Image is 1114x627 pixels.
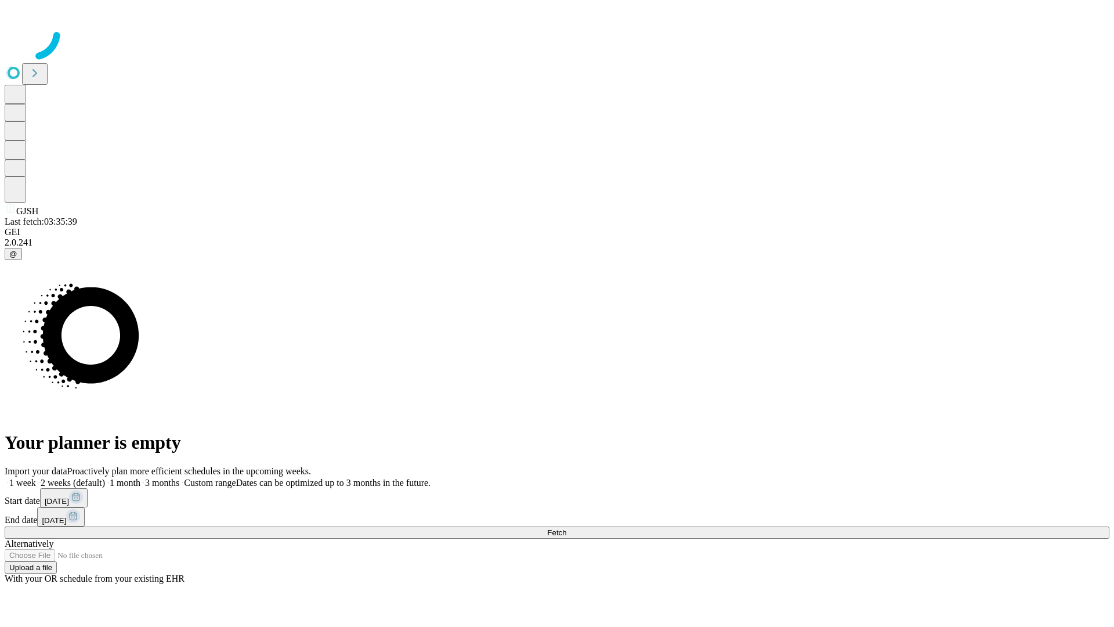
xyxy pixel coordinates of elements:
[5,466,67,476] span: Import your data
[547,528,566,537] span: Fetch
[145,478,179,488] span: 3 months
[5,539,53,549] span: Alternatively
[5,227,1109,237] div: GEI
[9,250,17,258] span: @
[45,497,69,506] span: [DATE]
[42,516,66,525] span: [DATE]
[5,432,1109,453] h1: Your planner is empty
[16,206,38,216] span: GJSH
[110,478,140,488] span: 1 month
[5,561,57,574] button: Upload a file
[5,527,1109,539] button: Fetch
[67,466,311,476] span: Proactively plan more efficient schedules in the upcoming weeks.
[9,478,36,488] span: 1 week
[236,478,431,488] span: Dates can be optimized up to 3 months in the future.
[5,237,1109,248] div: 2.0.241
[37,507,85,527] button: [DATE]
[5,507,1109,527] div: End date
[5,488,1109,507] div: Start date
[41,478,105,488] span: 2 weeks (default)
[5,574,185,583] span: With your OR schedule from your existing EHR
[184,478,236,488] span: Custom range
[5,217,77,226] span: Last fetch: 03:35:39
[40,488,88,507] button: [DATE]
[5,248,22,260] button: @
